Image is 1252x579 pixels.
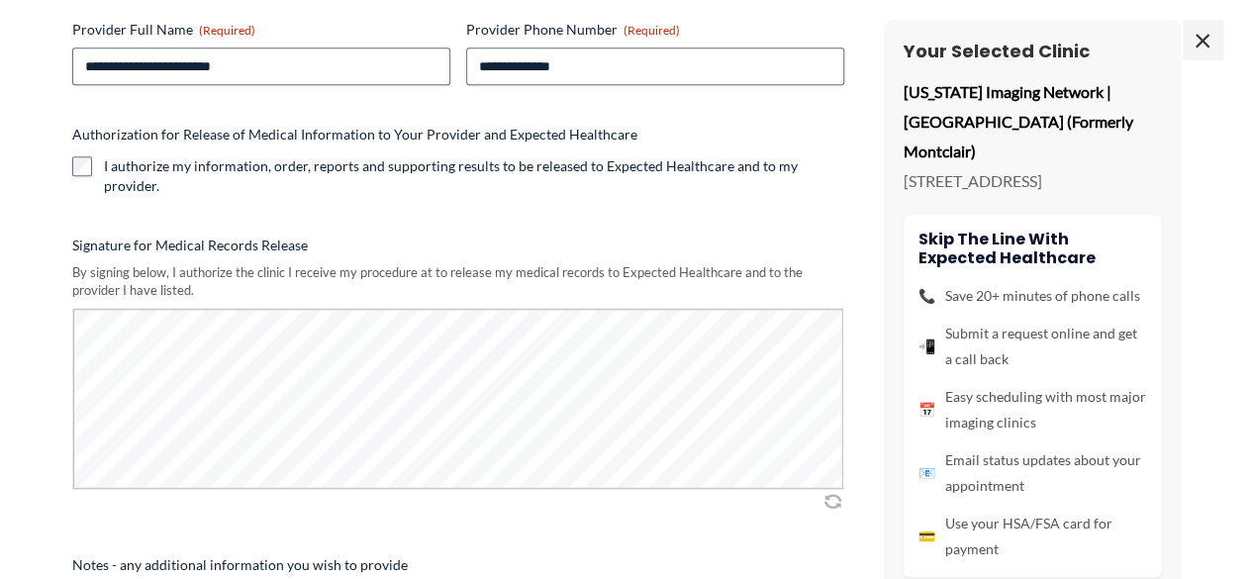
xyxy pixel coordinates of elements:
p: [US_STATE] Imaging Network | [GEOGRAPHIC_DATA] (Formerly Montclair) [904,77,1161,165]
p: [STREET_ADDRESS] [904,166,1161,196]
li: Submit a request online and get a call back [918,321,1146,372]
label: I authorize my information, order, reports and supporting results to be released to Expected Heal... [104,156,844,196]
label: Provider Full Name [72,20,450,40]
li: Email status updates about your appointment [918,447,1146,499]
div: By signing below, I authorize the clinic I receive my procedure at to release my medical records ... [72,263,844,300]
span: 📲 [918,334,935,359]
li: Save 20+ minutes of phone calls [918,283,1146,309]
legend: Authorization for Release of Medical Information to Your Provider and Expected Healthcare [72,125,637,145]
li: Use your HSA/FSA card for payment [918,511,1146,562]
span: (Required) [199,23,255,38]
label: Provider Phone Number [466,20,844,40]
li: Easy scheduling with most major imaging clinics [918,384,1146,435]
span: 📞 [918,283,935,309]
img: Clear Signature [820,491,844,511]
label: Notes - any additional information you wish to provide [72,555,844,575]
span: (Required) [624,23,680,38]
span: 📅 [918,397,935,423]
span: × [1183,20,1222,59]
span: 💳 [918,524,935,549]
h3: Your Selected Clinic [904,40,1161,62]
label: Signature for Medical Records Release [72,236,844,255]
span: 📧 [918,460,935,486]
h4: Skip the line with Expected Healthcare [918,230,1146,267]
